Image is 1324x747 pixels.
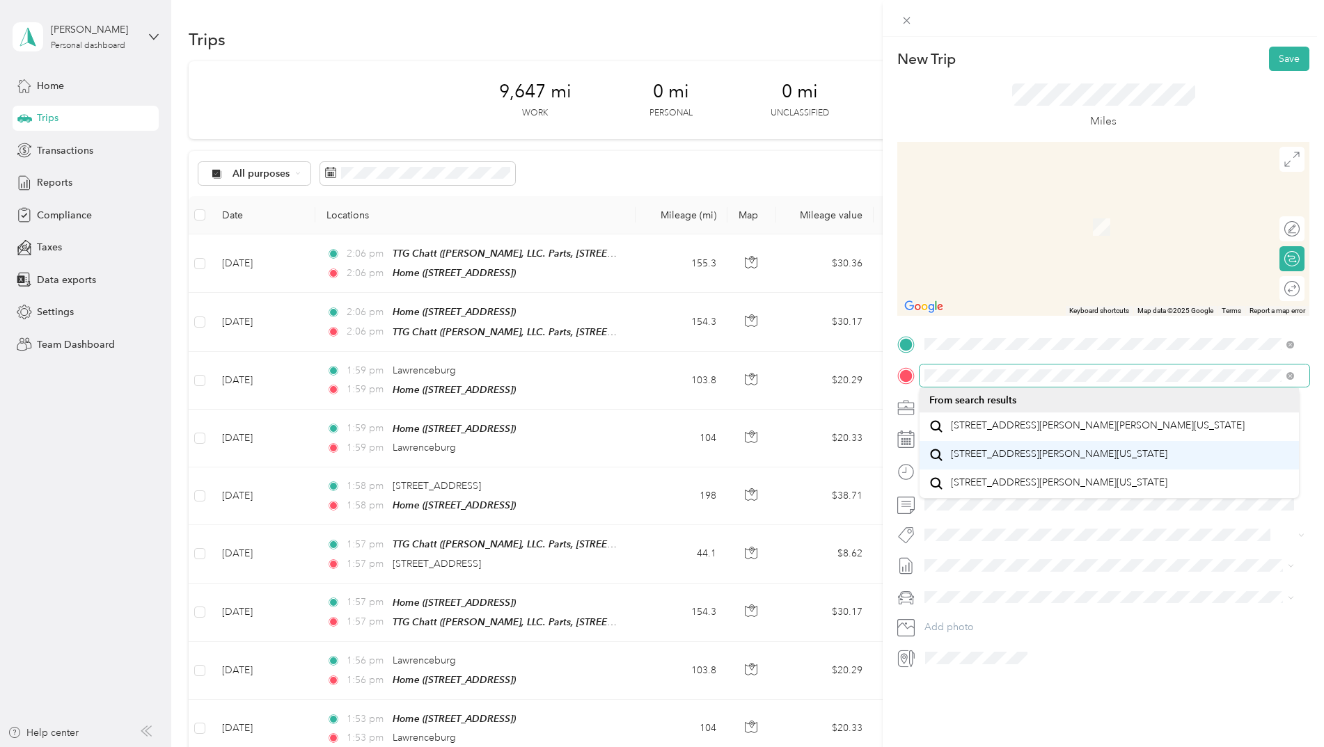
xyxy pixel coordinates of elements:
button: Add photo [920,618,1309,637]
a: Terms (opens in new tab) [1222,307,1241,314]
span: [STREET_ADDRESS][PERSON_NAME][PERSON_NAME][US_STATE] [951,419,1245,432]
p: New Trip [897,49,956,69]
span: [STREET_ADDRESS][PERSON_NAME][US_STATE] [951,476,1167,489]
button: Save [1269,47,1309,71]
a: Open this area in Google Maps (opens a new window) [901,298,947,316]
img: Google [901,298,947,316]
p: Miles [1090,113,1117,130]
span: From search results [929,394,1016,406]
button: Keyboard shortcuts [1069,306,1129,316]
span: Map data ©2025 Google [1137,307,1213,314]
span: [STREET_ADDRESS][PERSON_NAME][US_STATE] [951,448,1167,460]
a: Report a map error [1250,307,1305,314]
